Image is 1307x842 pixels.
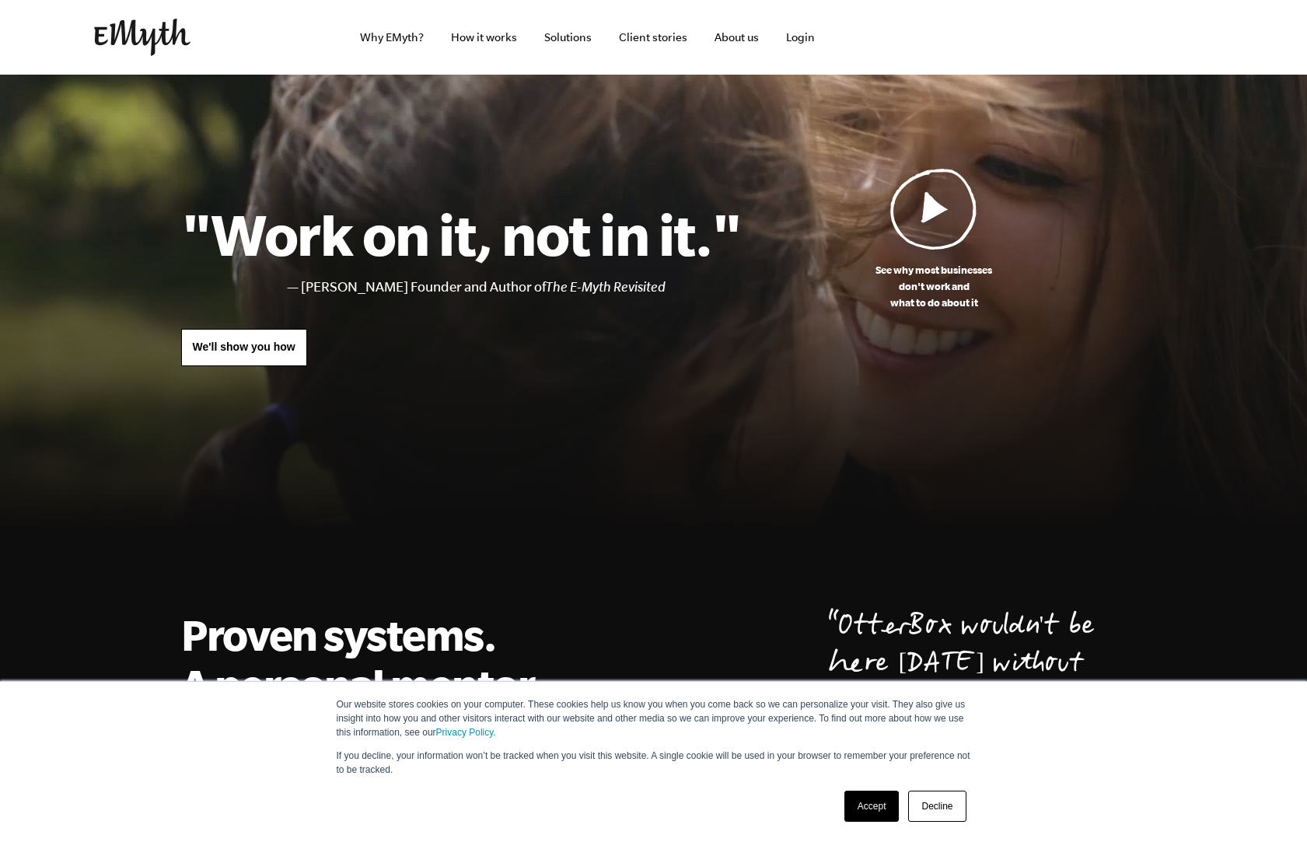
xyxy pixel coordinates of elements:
[715,31,759,44] span: About us
[828,607,1096,723] span: OtterBox wouldn't be here [DATE] without [PERSON_NAME].
[544,31,592,44] span: Solutions
[742,168,1127,311] a: See why most businessesdon't work andwhat to do about it
[181,201,742,267] span: "Work on it, not in it."
[193,341,295,353] span: We'll show you how
[360,31,424,44] span: Why EMyth?
[844,791,900,822] a: Accept
[181,660,542,708] span: A personal mentor.
[619,31,687,44] span: Client stories
[786,31,815,44] span: Login
[451,31,517,44] span: How it works
[899,281,970,292] span: don't work and
[493,727,495,738] span: .
[94,19,190,56] img: EMyth
[1050,20,1214,54] iframe: Embedded CTA
[181,610,496,659] span: Proven systems.
[879,20,1043,54] iframe: Embedded CTA
[337,699,966,738] span: Our website stores cookies on your computer. These cookies help us know you when you come back so...
[875,264,992,275] span: See why most businesses
[337,750,970,775] span: If you decline, your information won’t be tracked when you visit this website. A single cookie wi...
[436,727,494,738] a: Privacy Policy
[181,329,307,366] a: We'll show you how
[301,279,546,295] span: [PERSON_NAME] Founder and Author of
[890,168,977,250] img: Play Video
[890,297,978,308] span: what to do about it
[546,279,666,295] span: The E-Myth Revisited
[858,801,886,812] span: Accept
[908,791,966,822] a: Decline
[921,801,952,812] span: Decline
